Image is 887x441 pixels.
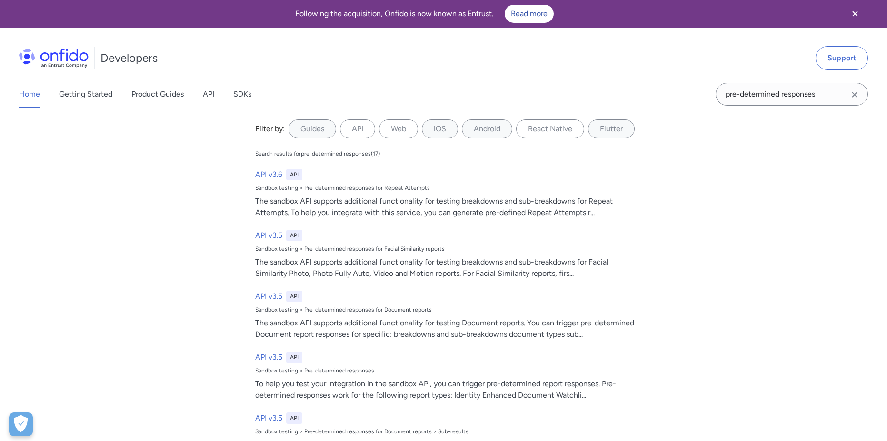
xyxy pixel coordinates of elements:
[422,119,458,138] label: iOS
[19,81,40,108] a: Home
[255,306,640,314] div: Sandbox testing > Pre-determined responses for Document reports
[59,81,112,108] a: Getting Started
[255,123,285,135] div: Filter by:
[255,169,282,180] h6: API v3.6
[255,291,282,302] h6: API v3.5
[255,378,640,401] div: To help you test your integration in the sandbox API, you can trigger pre-determined report respo...
[233,81,251,108] a: SDKs
[286,230,302,241] div: API
[9,412,33,436] button: Open Preferences
[255,428,640,435] div: Sandbox testing > Pre-determined responses for Document reports > Sub-results
[849,89,860,100] svg: Clear search field button
[255,245,640,253] div: Sandbox testing > Pre-determined responses for Facial Similarity reports
[286,291,302,302] div: API
[289,119,336,138] label: Guides
[19,49,89,68] img: Onfido Logo
[505,5,554,23] a: Read more
[203,81,214,108] a: API
[286,412,302,424] div: API
[588,119,635,138] label: Flutter
[379,119,418,138] label: Web
[255,256,640,279] div: The sandbox API supports additional functionality for testing breakdowns and sub-breakdowns for F...
[255,317,640,340] div: The sandbox API supports additional functionality for testing Document reports. You can trigger p...
[837,2,873,26] button: Close banner
[516,119,584,138] label: React Native
[11,5,837,23] div: Following the acquisition, Onfido is now known as Entrust.
[716,83,868,106] input: Onfido search input field
[255,184,640,192] div: Sandbox testing > Pre-determined responses for Repeat Attempts
[251,226,644,283] a: API v3.5APISandbox testing > Pre-determined responses for Facial Similarity reportsThe sandbox AP...
[131,81,184,108] a: Product Guides
[255,412,282,424] h6: API v3.5
[340,119,375,138] label: API
[9,412,33,436] div: Cookie Preferences
[286,352,302,363] div: API
[255,230,282,241] h6: API v3.5
[255,367,640,374] div: Sandbox testing > Pre-determined responses
[255,352,282,363] h6: API v3.5
[251,348,644,405] a: API v3.5APISandbox testing > Pre-determined responsesTo help you test your integration in the san...
[286,169,302,180] div: API
[255,196,640,218] div: The sandbox API supports additional functionality for testing breakdowns and sub-breakdowns for R...
[100,50,158,66] h1: Developers
[251,165,644,222] a: API v3.6APISandbox testing > Pre-determined responses for Repeat AttemptsThe sandbox API supports...
[849,8,861,20] svg: Close banner
[251,287,644,344] a: API v3.5APISandbox testing > Pre-determined responses for Document reportsThe sandbox API support...
[255,150,380,157] div: Search results for pre-determined responses ( 17 )
[816,46,868,70] a: Support
[462,119,512,138] label: Android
